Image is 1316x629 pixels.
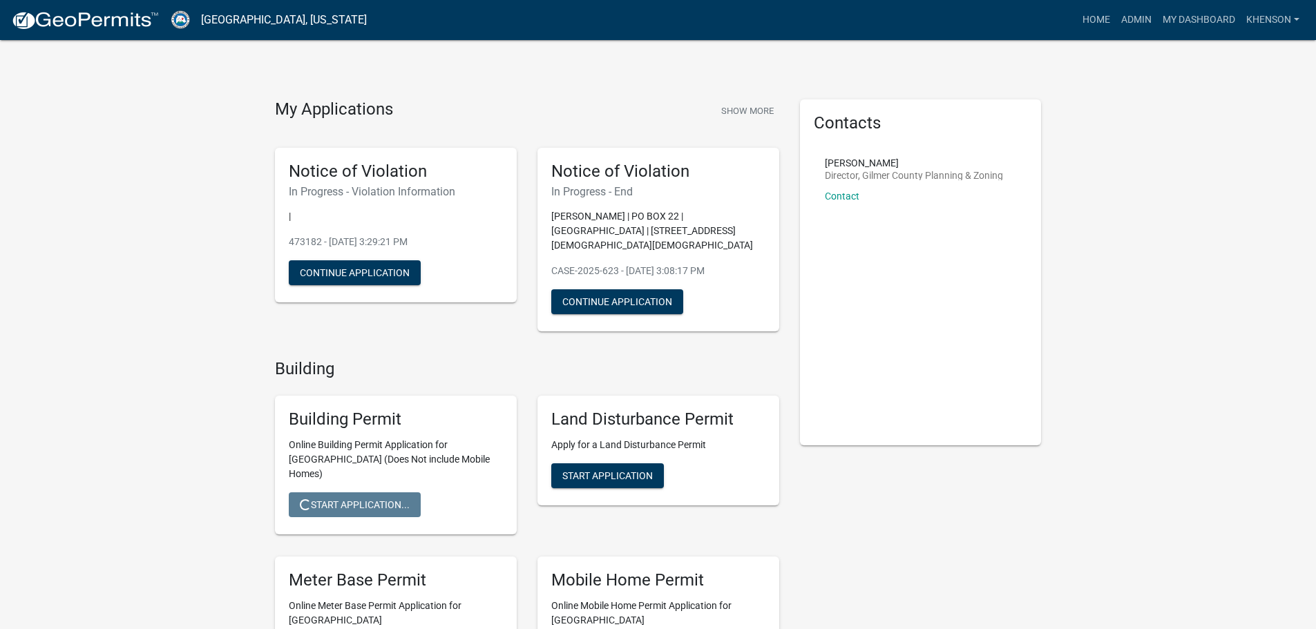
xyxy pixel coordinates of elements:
[289,570,503,590] h5: Meter Base Permit
[814,113,1028,133] h5: Contacts
[170,10,190,29] img: Gilmer County, Georgia
[716,99,779,122] button: Show More
[289,185,503,198] h6: In Progress - Violation Information
[289,209,503,224] p: |
[300,499,410,510] span: Start Application...
[289,409,503,429] h5: Building Permit
[551,438,765,452] p: Apply for a Land Disturbance Permit
[562,470,653,481] span: Start Application
[1116,7,1157,33] a: Admin
[551,289,683,314] button: Continue Application
[275,99,393,120] h4: My Applications
[551,264,765,278] p: CASE-2025-623 - [DATE] 3:08:17 PM
[1077,7,1116,33] a: Home
[825,158,1003,168] p: [PERSON_NAME]
[825,171,1003,180] p: Director, Gilmer County Planning & Zoning
[825,191,859,202] a: Contact
[275,359,779,379] h4: Building
[551,409,765,429] h5: Land Disturbance Permit
[289,162,503,182] h5: Notice of Violation
[551,599,765,628] p: Online Mobile Home Permit Application for [GEOGRAPHIC_DATA]
[289,492,421,517] button: Start Application...
[289,599,503,628] p: Online Meter Base Permit Application for [GEOGRAPHIC_DATA]
[551,209,765,253] p: [PERSON_NAME] | PO BOX 22 | [GEOGRAPHIC_DATA] | [STREET_ADDRESS][DEMOGRAPHIC_DATA][DEMOGRAPHIC_DATA]
[551,570,765,590] h5: Mobile Home Permit
[289,260,421,285] button: Continue Application
[551,185,765,198] h6: In Progress - End
[201,8,367,32] a: [GEOGRAPHIC_DATA], [US_STATE]
[551,162,765,182] h5: Notice of Violation
[1241,7,1305,33] a: khenson
[289,235,503,249] p: 473182 - [DATE] 3:29:21 PM
[1157,7,1241,33] a: My Dashboard
[551,463,664,488] button: Start Application
[289,438,503,481] p: Online Building Permit Application for [GEOGRAPHIC_DATA] (Does Not include Mobile Homes)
